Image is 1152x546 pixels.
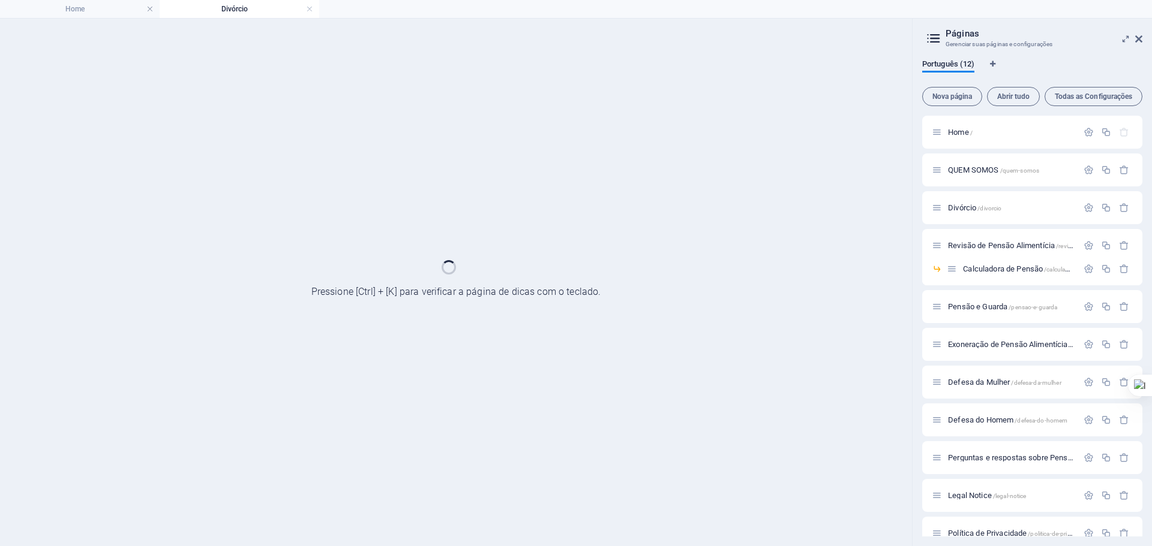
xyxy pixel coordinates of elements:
div: Configurações [1084,490,1094,500]
span: /pensao-e-guarda [1009,304,1057,310]
div: Configurações [1084,264,1094,274]
div: Perguntas e respostas sobre Pensão Alimentícia [944,454,1078,461]
div: Configurações [1084,528,1094,538]
div: A página inicial não pode ser excluída [1119,127,1129,137]
div: Home/ [944,128,1078,136]
div: Pensão e Guarda/pensao-e-guarda [944,303,1078,310]
div: Configurações [1084,377,1094,387]
h4: Divórcio [160,2,319,16]
div: Política de Privacidade/politica-de-privacidade [944,529,1078,537]
h2: Páginas [946,28,1142,39]
div: Remover [1119,528,1129,538]
span: /revisao-de-pensao-alimenticia [1056,243,1139,249]
span: Clique para abrir a página [948,241,1139,250]
div: Configurações [1084,453,1094,463]
div: Duplicar [1101,339,1111,349]
div: Remover [1119,240,1129,251]
span: Clique para abrir a página [948,165,1039,174]
button: Nova página [922,87,982,106]
div: Duplicar [1101,528,1111,538]
div: Duplicar [1101,415,1111,425]
div: Duplicar [1101,165,1111,175]
div: Remover [1119,203,1129,213]
span: /calculadora-de-pensao [1044,266,1108,273]
div: Remover [1119,301,1129,312]
div: Defesa do Homem/defesa-do-homem [944,416,1078,424]
div: Duplicar [1101,301,1111,312]
div: Duplicar [1101,264,1111,274]
span: Clique para abrir a página [948,340,1133,349]
div: Duplicar [1101,453,1111,463]
div: Defesa da Mulher/defesa-da-mulher [944,378,1078,386]
div: Legal Notice/legal-notice [944,491,1078,499]
div: Duplicar [1101,203,1111,213]
span: Clique para abrir a página [948,128,973,137]
div: Duplicar [1101,240,1111,251]
div: Configurações [1084,165,1094,175]
div: Remover [1119,339,1129,349]
span: /quem-somos [1000,167,1040,174]
div: Configurações [1084,127,1094,137]
div: Configurações [1084,301,1094,312]
div: Remover [1119,165,1129,175]
span: Clique para abrir a página [948,378,1061,387]
div: QUEM SOMOS/quem-somos [944,166,1078,174]
div: Remover [1119,264,1129,274]
div: Remover [1119,453,1129,463]
span: Português (12) [922,57,974,74]
span: / [970,129,973,136]
span: Abrir tudo [992,93,1034,100]
div: Remover [1119,415,1129,425]
span: /legal-notice [993,493,1027,499]
div: Guia de Idiomas [922,59,1142,82]
div: Remover [1119,490,1129,500]
div: Configurações [1084,203,1094,213]
div: Configurações [1084,415,1094,425]
span: Clique para abrir a página [948,415,1067,424]
div: Revisão de Pensão Alimentícia/revisao-de-pensao-alimenticia [944,242,1078,249]
div: Duplicar [1101,127,1111,137]
button: Todas as Configurações [1045,87,1142,106]
div: Duplicar [1101,377,1111,387]
div: Remover [1119,377,1129,387]
span: /defesa-da-mulher [1011,379,1061,386]
span: Todas as Configurações [1050,93,1137,100]
span: /divorcio [977,205,1001,212]
div: Exoneração de Pensão Alimentícia/exoneracao-de-pensao [944,340,1078,348]
span: /politica-de-privacidade [1028,530,1091,537]
h3: Gerenciar suas páginas e configurações [946,39,1118,50]
div: Duplicar [1101,490,1111,500]
span: Clique para abrir a página [963,264,1108,273]
div: Calculadora de Pensão/calculadora-de-pensao [959,265,1078,273]
button: Abrir tudo [987,87,1040,106]
div: Divórcio/divorcio [944,204,1078,212]
span: Divórcio [948,203,1001,212]
div: Configurações [1084,339,1094,349]
span: Nova página [928,93,977,100]
span: Clique para abrir a página [948,529,1091,538]
span: Clique para abrir a página [948,302,1057,311]
span: /defesa-do-homem [1015,417,1067,424]
span: Clique para abrir a página [948,491,1026,500]
div: Configurações [1084,240,1094,251]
